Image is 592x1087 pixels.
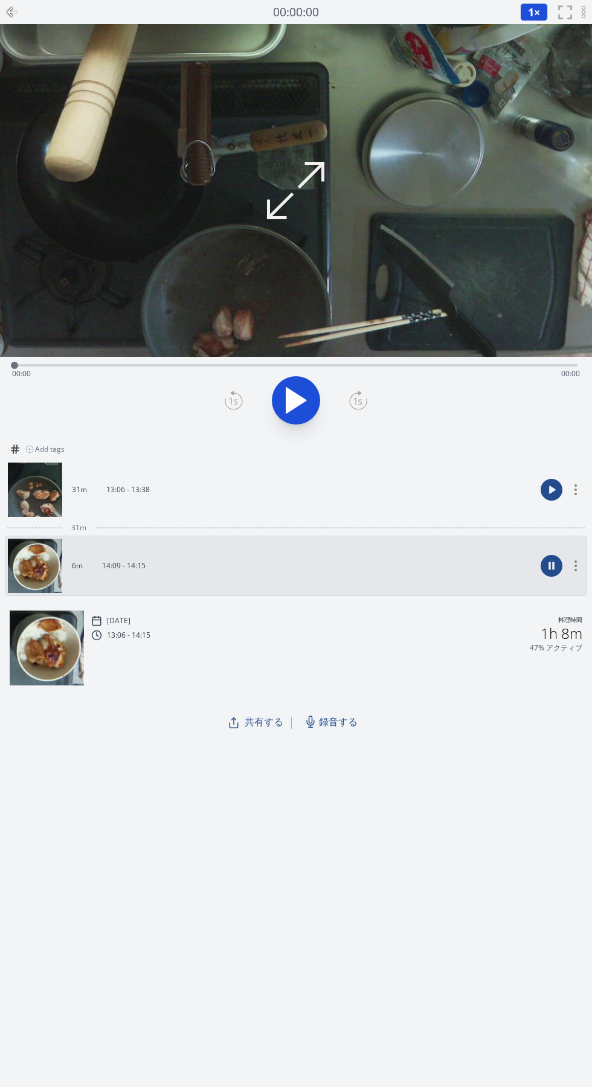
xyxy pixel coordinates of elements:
p: 6m [72,561,83,571]
span: 1 [528,5,534,19]
p: 31m [72,485,87,495]
a: 録音する [300,710,365,734]
p: 47% アクティブ [530,643,582,653]
p: 13:06 - 13:38 [106,485,150,495]
img: 250911040736_thumb.jpeg [8,463,62,517]
span: 00:00 [561,368,580,379]
span: | [288,713,295,730]
img: 250911051009_thumb.jpeg [8,539,62,593]
p: 料理時間 [558,615,582,626]
p: 13:06 - 14:15 [107,630,150,640]
span: Add tags [35,444,65,454]
button: Add tags [21,440,69,459]
p: [DATE] [107,616,130,626]
p: 14:09 - 14:15 [102,561,146,571]
span: 録音する [319,714,358,729]
span: 共有する [245,714,283,729]
button: 1× [520,3,548,21]
h2: 1h 8m [541,626,582,641]
img: 250911051009_thumb.jpeg [10,611,84,685]
a: 00:00:00 [273,4,319,21]
span: 31m [71,523,86,533]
